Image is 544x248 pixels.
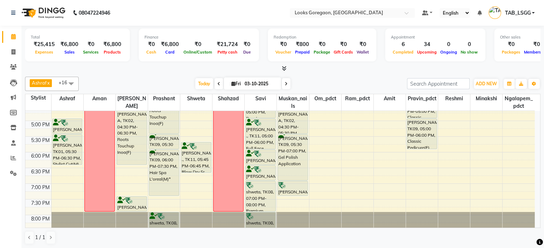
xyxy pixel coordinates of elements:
span: 1 / 1 [35,234,45,241]
span: +16 [59,80,73,85]
span: Ngalapem_pdct [503,94,535,111]
div: 34 [415,40,438,49]
span: Ram_pdct [342,94,373,103]
span: [PERSON_NAME] [116,94,148,111]
div: 6:00 PM [30,152,51,160]
span: Fri [230,81,242,86]
span: Ongoing [438,50,459,55]
div: [PERSON_NAME], TK15, 07:00 PM-07:30 PM, Gel Tip Repair [278,181,308,196]
span: Shweta [180,94,212,103]
span: Aman [84,94,116,103]
div: 6 [391,40,415,49]
div: ₹0 [81,40,101,49]
span: Minakshi [470,94,502,103]
img: TAB_LSGG [489,6,501,19]
span: Services [81,50,101,55]
div: 6:30 PM [30,168,51,176]
span: Reshmi [438,94,470,103]
span: Due [241,50,253,55]
div: ₹21,724 [214,40,241,49]
span: Savi [245,94,276,103]
div: [PERSON_NAME], TK15, 07:30 PM-08:00 PM, Wash Shampoo(F) [117,197,147,211]
span: Today [195,78,213,89]
div: ₹6,800 [58,40,81,49]
div: [PERSON_NAME], TK09, 05:30 PM-06:00 PM, Stylist Cut(M) [149,135,179,149]
span: TAB_LSGG [505,9,530,17]
span: Ashraf [52,94,83,103]
span: Gift Cards [332,50,355,55]
div: ₹0 [182,40,214,49]
span: Amit [374,94,406,103]
div: 5:00 PM [30,121,51,128]
span: Shahzad [212,94,244,103]
div: ₹25,415 [31,40,58,49]
input: 2025-10-03 [242,79,278,89]
div: 8:00 PM [30,215,51,223]
div: [PERSON_NAME] A, TK02, 04:30 PM-06:30 PM, Roots Touchup Inoa(F) [117,103,147,165]
div: [PERSON_NAME], TK09, 06:00 PM-07:30 PM, Hair Spa L'oreal(M)* [149,150,179,196]
div: ₹0 [500,40,522,49]
div: Finance [144,34,253,40]
div: ₹0 [241,40,253,49]
span: ADD NEW [476,81,497,86]
div: ₹0 [312,40,332,49]
div: [PERSON_NAME], TK09, 05:30 PM-07:00 PM, Gel Polish Application [278,135,308,180]
span: Pravin_pdct [406,94,438,103]
div: 0 [438,40,459,49]
span: Petty cash [216,50,239,55]
span: No show [459,50,480,55]
div: [PERSON_NAME] ., TK11, 05:45 PM-06:45 PM, Blow Dry Sr. Stylist(F)* [181,142,211,172]
span: Voucher [274,50,293,55]
div: shweta, TK08, 08:00 PM-09:00 PM, Roll On Full Front&Back(Each) [246,212,275,242]
img: logo [18,3,67,23]
div: 0 [459,40,480,49]
span: Ashraf [32,80,46,86]
input: Search Appointment [407,78,470,89]
span: Prepaid [293,50,312,55]
div: shweta, TK08, 07:00 PM-08:00 PM, Premium Wax~Bikini [246,181,275,211]
span: Wallet [355,50,371,55]
div: Total [31,34,124,40]
div: shweta, TK08, 08:00 PM-09:00 PM, Stylist Cut(F) [149,212,179,242]
span: Completed [391,50,415,55]
div: Appointment [391,34,480,40]
div: ₹800 [293,40,312,49]
span: Package [312,50,332,55]
div: ₹6,800 [101,40,124,49]
div: [PERSON_NAME], TK09, 05:00 PM-06:00 PM, Classic Pedicure(F) [407,119,437,149]
b: 08047224946 [79,3,110,23]
div: ₹0 [355,40,371,49]
span: muskan_nails [277,94,309,111]
div: 5:30 PM [30,137,51,144]
div: ₹0 [144,40,158,49]
div: [PERSON_NAME], TK01, 05:30 PM-06:30 PM, Stylist Cut(M) [53,135,82,165]
div: [PERSON_NAME] A, TK02, 04:30 PM-05:30 PM, French Gel Polish [278,103,308,133]
div: ₹6,800 [158,40,182,49]
div: [PERSON_NAME], TK01, 05:00 PM-05:30 PM, Stylist Cut(M) [53,119,82,133]
span: Sales [63,50,77,55]
a: x [46,80,50,86]
span: Prashant [148,94,180,103]
div: ₹0 [332,40,355,49]
div: Stylist [25,94,51,102]
span: om_pdct [309,94,341,103]
div: 7:30 PM [30,199,51,207]
span: Card [163,50,176,55]
span: Packages [500,50,522,55]
span: Online/Custom [182,50,214,55]
div: [PERSON_NAME], TK15, 06:00 PM-06:30 PM, Premium Wax~Full Arms [246,150,275,165]
span: Upcoming [415,50,438,55]
div: ₹0 [274,40,293,49]
button: ADD NEW [474,79,499,89]
span: Expenses [33,50,55,55]
span: Products [102,50,123,55]
div: 7:00 PM [30,184,51,191]
div: [PERSON_NAME], TK15, 06:30 PM-07:00 PM, Premium Wax~Full Legs [246,166,275,180]
div: [PERSON_NAME] ., TK11, 05:00 PM-06:00 PM, Full Face Waxing [246,119,275,149]
div: Redemption [274,34,371,40]
span: Cash [144,50,158,55]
